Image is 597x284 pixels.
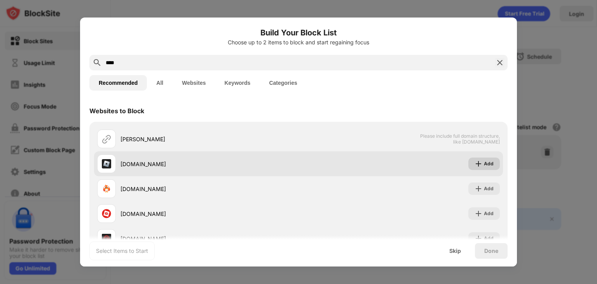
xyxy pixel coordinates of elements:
[102,159,111,168] img: favicons
[120,160,298,168] div: [DOMAIN_NAME]
[120,210,298,218] div: [DOMAIN_NAME]
[484,160,494,168] div: Add
[102,234,111,243] img: favicons
[147,75,173,91] button: All
[173,75,215,91] button: Websites
[89,75,147,91] button: Recommended
[484,235,494,242] div: Add
[260,75,306,91] button: Categories
[89,27,508,39] h6: Build Your Block List
[449,248,461,254] div: Skip
[102,184,111,193] img: favicons
[89,39,508,46] div: Choose up to 2 items to block and start regaining focus
[484,210,494,217] div: Add
[96,247,148,255] div: Select Items to Start
[120,135,298,143] div: [PERSON_NAME]
[215,75,260,91] button: Keywords
[89,107,144,115] div: Websites to Block
[420,133,500,145] span: Please include full domain structure, like [DOMAIN_NAME]
[93,58,102,67] img: search.svg
[102,209,111,218] img: favicons
[484,185,494,193] div: Add
[120,235,298,243] div: [DOMAIN_NAME]
[102,134,111,144] img: url.svg
[120,185,298,193] div: [DOMAIN_NAME]
[495,58,504,67] img: search-close
[484,248,498,254] div: Done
